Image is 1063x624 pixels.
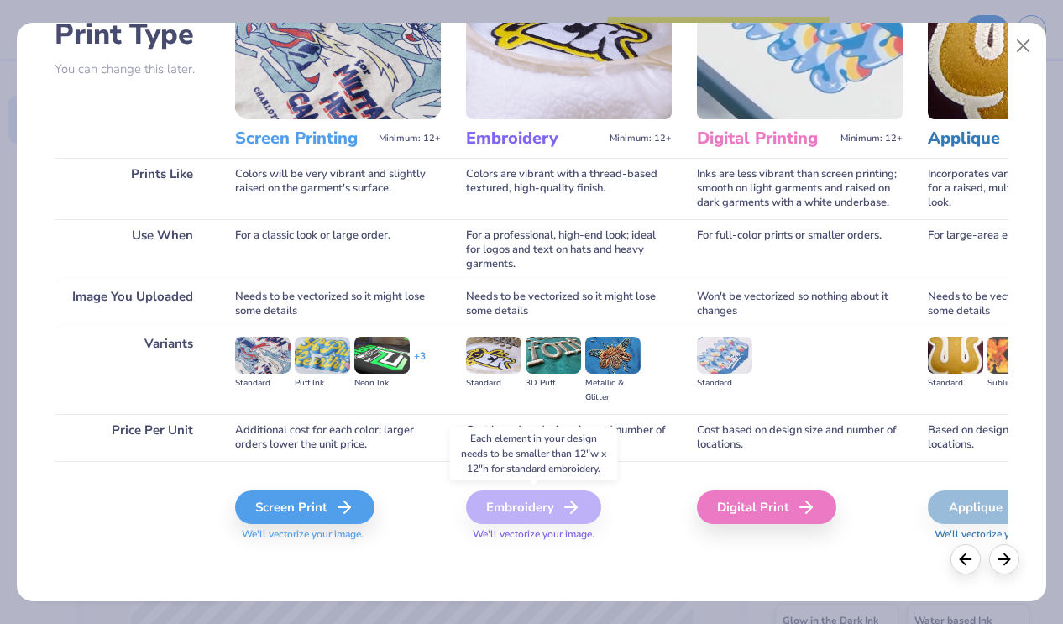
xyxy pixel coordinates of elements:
img: Metallic & Glitter [585,337,641,374]
div: Digital Print [697,490,836,524]
div: Cost based on design size and number of locations. [697,414,903,461]
img: Puff Ink [295,337,350,374]
div: Neon Ink [354,376,410,391]
div: Embroidery [466,490,601,524]
span: Minimum: 12+ [379,133,441,144]
div: Standard [466,376,521,391]
h3: Screen Printing [235,128,372,149]
img: Neon Ink [354,337,410,374]
img: Sublimated [987,337,1043,374]
div: Use When [55,219,210,281]
div: Needs to be vectorized so it might lose some details [466,281,672,328]
div: Colors are vibrant with a thread-based textured, high-quality finish. [466,158,672,219]
div: Colors will be very vibrant and slightly raised on the garment's surface. [235,158,441,219]
div: Screen Print [235,490,374,524]
span: Minimum: 12+ [840,133,903,144]
button: Close [1008,30,1039,62]
div: Additional cost for each color; larger orders lower the unit price. [235,414,441,461]
div: Image You Uploaded [55,281,210,328]
h3: Embroidery [466,128,603,149]
div: Metallic & Glitter [585,376,641,405]
img: 3D Puff [526,337,581,374]
div: Puff Ink [295,376,350,391]
div: Standard [928,376,983,391]
div: For full-color prints or smaller orders. [697,219,903,281]
div: Variants [55,328,210,414]
img: Standard [235,337,291,374]
span: We'll vectorize your image. [235,527,441,542]
div: Applique [928,490,1051,524]
img: Standard [697,337,752,374]
div: Inks are less vibrant than screen printing; smooth on light garments and raised on dark garments ... [697,158,903,219]
div: 3D Puff [526,376,581,391]
div: Needs to be vectorized so it might lose some details [235,281,441,328]
div: + 3 [414,349,426,378]
div: Price Per Unit [55,414,210,461]
div: Cost based on design size and number of locations. [466,414,672,461]
div: Won't be vectorized so nothing about it changes [697,281,903,328]
div: Standard [235,376,291,391]
span: We'll vectorize your image. [466,527,672,542]
div: Each element in your design needs to be smaller than 12"w x 12"h for standard embroidery. [450,427,618,480]
div: Sublimated [987,376,1043,391]
div: Standard [697,376,752,391]
div: For a classic look or large order. [235,219,441,281]
span: Minimum: 12+ [610,133,672,144]
img: Standard [928,337,983,374]
div: For a professional, high-end look; ideal for logos and text on hats and heavy garments. [466,219,672,281]
img: Standard [466,337,521,374]
div: Prints Like [55,158,210,219]
h3: Digital Printing [697,128,834,149]
p: You can change this later. [55,62,210,76]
